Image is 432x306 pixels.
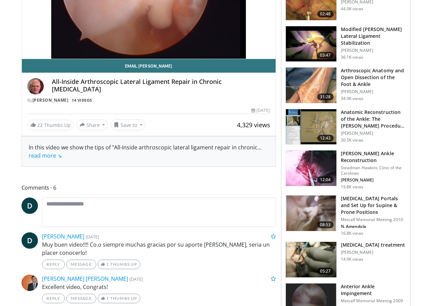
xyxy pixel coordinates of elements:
img: Avatar [27,78,44,94]
p: Muy buen video!!!! Co.o siempre muchas gracias por su aporte [PERSON_NAME], seria un placer conoc... [42,241,276,257]
span: 4,329 views [237,121,270,129]
p: Steadman Hawkins Clinic of the Carolinas [341,165,406,176]
img: widescreen_open_anatomy_100000664_3.jpg.150x105_q85_crop-smart_upscale.jpg [286,68,336,103]
a: D [22,232,38,249]
div: [DATE] [251,107,270,114]
h3: [PERSON_NAME] Ankle Reconstruction [341,150,406,164]
a: 14 Videos [70,98,95,103]
a: [PERSON_NAME] [42,233,84,240]
span: 1 [106,296,109,301]
img: gobbi_1_3.png.150x105_q85_crop-smart_upscale.jpg [286,242,336,277]
img: amend3_3.png.150x105_q85_crop-smart_upscale.jpg [286,195,336,231]
a: 08:53 [MEDICAL_DATA] Portals and Set Up for Supine & Prone Positions Metcalf Memorial Meeting 201... [285,195,406,236]
div: In this video we show the tips of "All-Inside arthroscopic lateral ligament repair in chronic [29,143,269,160]
span: ... [29,144,262,159]
span: 03:47 [317,52,334,59]
img: Picture_9_13_2.png.150x105_q85_crop-smart_upscale.jpg [286,26,336,62]
p: Metcalf Memorial Meeting 2009 [341,298,406,304]
p: 19.8K views [341,184,363,190]
h3: Modified [PERSON_NAME] Lateral Ligament Stabilization [341,26,406,46]
span: 12:43 [317,135,334,142]
h4: All-Inside Arthroscopic Lateral Ligament Repair in Chronic [MEDICAL_DATA] [52,78,270,93]
button: Save to [111,119,145,130]
img: feAgcbrvkPN5ynqH4xMDoxOjA4MTsiGN_1.150x105_q85_crop-smart_upscale.jpg [286,150,336,186]
p: [PERSON_NAME] [341,48,406,53]
a: 1 Thumbs Up [98,260,140,269]
p: 14.9K views [341,257,363,262]
span: 22 [37,122,43,128]
a: 22 Thumbs Up [27,120,74,130]
a: Reply [42,294,65,303]
span: 02:48 [317,11,334,17]
span: Comments 6 [22,183,276,192]
a: Reply [42,260,65,269]
h3: Arthroscopic Anatomy and Open Dissection of the Foot & Ankle [341,67,406,88]
small: [DATE] [129,276,143,282]
a: 1 Thumbs Up [98,294,140,303]
a: Email [PERSON_NAME] [22,59,276,73]
button: Share [76,119,108,130]
img: 279206_0002_1.png.150x105_q85_crop-smart_upscale.jpg [286,109,336,145]
p: Metcalf Memorial Meeting 2010 [341,217,406,222]
small: [DATE] [86,234,99,240]
a: [PERSON_NAME] [32,97,69,103]
h3: [MEDICAL_DATA] treatment [341,242,405,248]
a: 12:43 Anatomic Reconstruction of the Ankle: The [PERSON_NAME] Procedure for Ank… [PERSON_NAME] 30... [285,109,406,145]
p: 30.5K views [341,137,363,143]
a: Message [66,260,96,269]
span: 08:53 [317,221,334,228]
p: [PERSON_NAME] [341,131,406,136]
p: 34.9K views [341,96,363,101]
img: Avatar [22,275,38,291]
p: [PERSON_NAME] [341,177,406,183]
span: 12:04 [317,176,334,183]
p: 36.1K views [341,55,363,60]
p: 44.3K views [341,6,363,12]
h3: [MEDICAL_DATA] Portals and Set Up for Supine & Prone Positions [341,195,406,216]
p: [PERSON_NAME] [341,250,405,255]
a: 31:28 Arthroscopic Anatomy and Open Dissection of the Foot & Ankle [PERSON_NAME] 34.9K views [285,67,406,103]
a: 03:47 Modified [PERSON_NAME] Lateral Ligament Stabilization [PERSON_NAME] 36.1K views [285,26,406,62]
h3: Anatomic Reconstruction of the Ankle: The [PERSON_NAME] Procedure for Ank… [341,109,406,129]
a: 05:27 [MEDICAL_DATA] treatment [PERSON_NAME] 14.9K views [285,242,406,278]
a: read more ↘ [29,152,62,159]
h3: Anterior Ankle Impingement [341,283,406,297]
div: By [27,97,270,103]
span: 05:27 [317,268,334,275]
p: N. Amendola [341,224,406,229]
a: [PERSON_NAME] [PERSON_NAME] [42,275,128,282]
p: Excellent video, Congrats! [42,283,276,291]
a: D [22,198,38,214]
span: 31:28 [317,93,334,100]
a: Message [66,294,96,303]
p: [PERSON_NAME] [341,89,406,94]
p: 16.8K views [341,231,363,236]
span: 1 [106,262,109,267]
a: 12:04 [PERSON_NAME] Ankle Reconstruction Steadman Hawkins Clinic of the Carolinas [PERSON_NAME] 1... [285,150,406,190]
